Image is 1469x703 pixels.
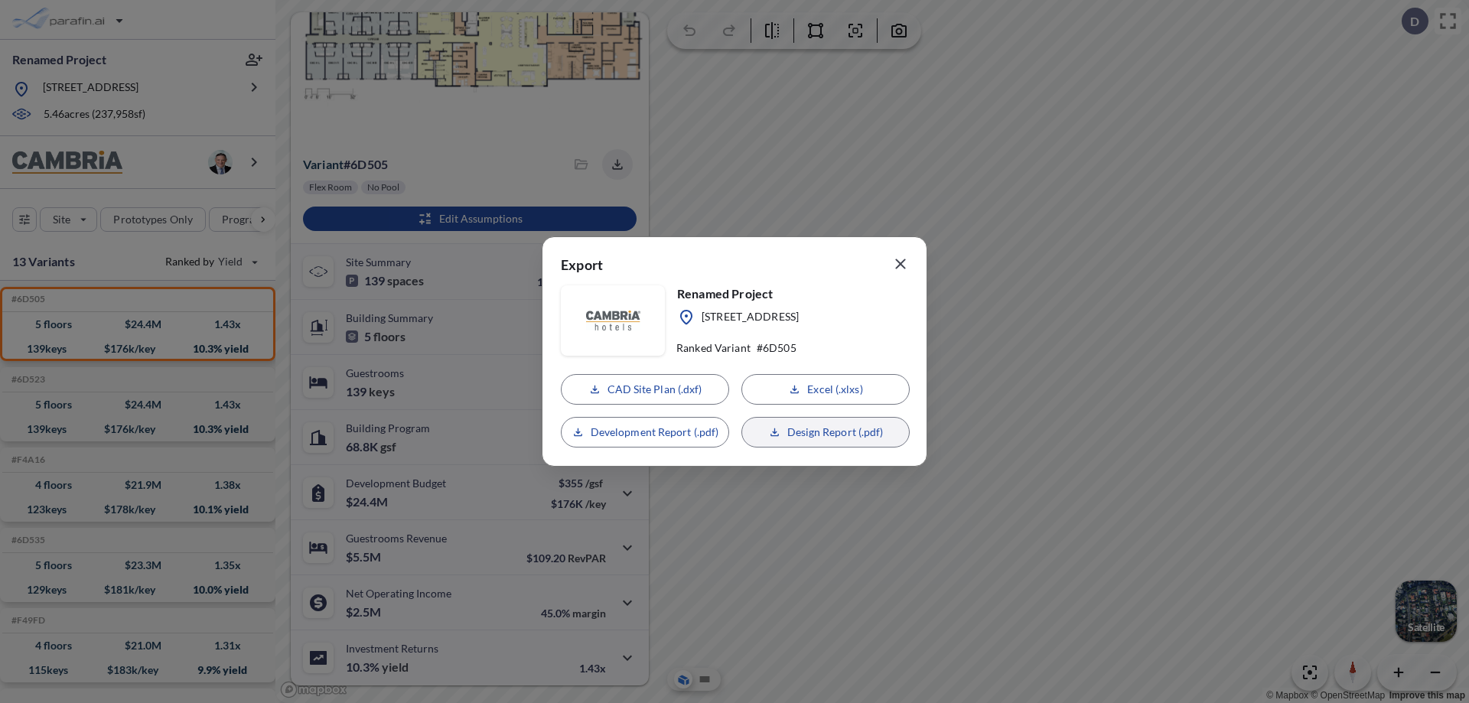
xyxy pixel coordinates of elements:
p: Ranked Variant [676,341,751,355]
p: Excel (.xlxs) [807,382,862,397]
p: CAD Site Plan (.dxf) [607,382,702,397]
button: CAD Site Plan (.dxf) [561,374,729,405]
p: Design Report (.pdf) [787,425,884,440]
button: Development Report (.pdf) [561,417,729,448]
img: floorplanBranLogoPlug [586,311,640,330]
p: Development Report (.pdf) [591,425,719,440]
p: [STREET_ADDRESS] [702,309,799,327]
button: Excel (.xlxs) [741,374,910,405]
button: Design Report (.pdf) [741,417,910,448]
p: Export [561,255,603,279]
p: # 6D505 [757,341,796,355]
p: Renamed Project [677,285,799,302]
